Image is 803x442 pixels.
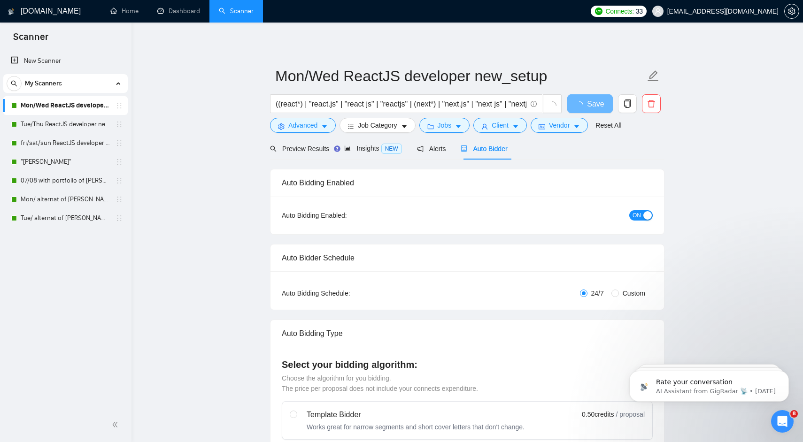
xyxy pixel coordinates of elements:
span: folder [427,123,434,130]
span: copy [618,99,636,108]
a: Tue/ alternat of [PERSON_NAME] new_setup [21,209,110,228]
span: 24/7 [587,288,608,298]
span: holder [116,102,123,109]
span: My Scanners [25,74,62,93]
span: delete [642,99,660,108]
span: loading [548,101,556,110]
a: fri/sat/sun ReactJS developer new_setup [21,134,110,152]
a: New Scanner [11,52,120,70]
span: Insights [344,145,401,152]
div: Auto Bidding Enabled [282,169,653,196]
span: Jobs [438,120,452,130]
button: copy [618,94,637,113]
a: 07/08 with portfolio of [PERSON_NAME] new_setup [21,171,110,190]
span: area-chart [344,145,351,152]
span: holder [116,121,123,128]
span: Job Category [358,120,397,130]
button: userClientcaret-down [473,118,527,133]
span: caret-down [455,123,462,130]
span: Advanced [288,120,317,130]
li: New Scanner [3,52,128,70]
span: bars [347,123,354,130]
button: folderJobscaret-down [419,118,470,133]
li: My Scanners [3,74,128,228]
div: Auto Bidding Schedule: [282,288,405,298]
span: user [481,123,488,130]
a: "[PERSON_NAME]" [21,152,110,171]
input: Scanner name... [275,64,645,88]
span: 33 [636,6,643,16]
span: search [270,145,277,152]
span: caret-down [401,123,408,130]
span: loading [576,101,587,109]
span: Client [492,120,509,130]
a: homeHome [110,7,139,15]
div: Tooltip anchor [333,145,341,153]
span: Auto Bidder [461,145,507,152]
span: 8 [790,410,798,418]
span: setting [785,8,799,15]
div: Auto Bidding Enabled: [282,210,405,221]
span: idcard [539,123,545,130]
button: search [7,76,22,91]
span: caret-down [321,123,328,130]
div: Works great for narrow segments and short cover letters that don't change. [307,422,525,432]
span: ON [633,210,641,221]
span: Scanner [6,30,56,50]
button: barsJob Categorycaret-down [340,118,415,133]
div: Auto Bidding Type [282,320,653,347]
a: Reset All [595,120,621,130]
span: holder [116,214,123,222]
span: holder [116,196,123,203]
span: double-left [112,420,121,429]
a: searchScanner [219,7,254,15]
div: Auto Bidder Schedule [282,244,653,271]
a: dashboardDashboard [157,7,200,15]
span: Choose the algorithm for you bidding. The price per proposal does not include your connects expen... [282,374,478,392]
iframe: Intercom notifications message [615,351,803,417]
button: setting [784,4,799,19]
span: setting [278,123,285,130]
input: Search Freelance Jobs... [276,98,526,110]
span: Custom [619,288,649,298]
iframe: Intercom live chat [771,410,794,433]
span: search [7,80,21,87]
button: idcardVendorcaret-down [531,118,588,133]
img: upwork-logo.png [595,8,602,15]
span: Save [587,98,604,110]
button: Save [567,94,613,113]
span: NEW [381,144,402,154]
a: setting [784,8,799,15]
span: Vendor [549,120,570,130]
span: holder [116,139,123,147]
span: robot [461,145,467,152]
span: user [655,8,661,15]
span: caret-down [512,123,519,130]
span: info-circle [531,101,537,107]
span: notification [417,145,424,152]
span: 0.50 credits [582,409,614,419]
a: Mon/ alternat of [PERSON_NAME] new_setup [21,190,110,209]
div: Template Bidder [307,409,525,420]
img: logo [8,4,15,19]
span: edit [647,70,659,82]
span: Preview Results [270,145,329,152]
span: Connects: [605,6,633,16]
button: delete [642,94,661,113]
a: Tue/Thu ReactJS developer new_setup [21,115,110,134]
h4: Select your bidding algorithm: [282,358,653,371]
span: holder [116,177,123,184]
span: holder [116,158,123,166]
span: caret-down [573,123,580,130]
span: Alerts [417,145,446,152]
button: settingAdvancedcaret-down [270,118,336,133]
a: Mon/Wed ReactJS developer new_setup [21,96,110,115]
